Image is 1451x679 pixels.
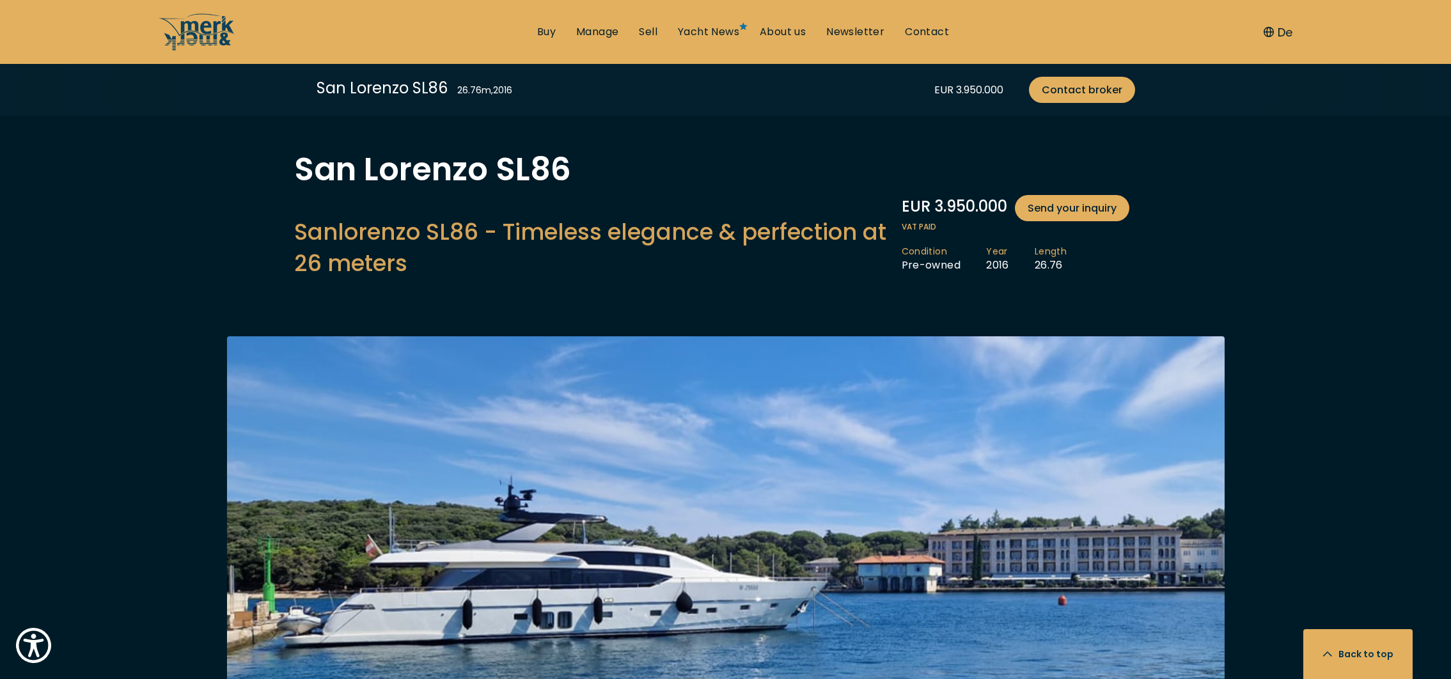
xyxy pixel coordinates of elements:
li: 2016 [986,246,1035,272]
a: Contact [905,25,949,39]
li: Pre-owned [902,246,987,272]
a: Buy [537,25,556,39]
div: EUR 3.950.000 [934,82,1003,98]
a: Sell [639,25,657,39]
li: 26.76 [1035,246,1092,272]
span: Send your inquiry [1028,200,1117,216]
a: About us [760,25,806,39]
button: Show Accessibility Preferences [13,625,54,666]
a: Newsletter [826,25,884,39]
a: Manage [576,25,618,39]
div: San Lorenzo SL86 [317,77,448,99]
h1: San Lorenzo SL86 [294,153,889,185]
h2: Sanlorenzo SL86 - Timeless elegance & perfection at 26 meters [294,216,889,279]
a: Contact broker [1029,77,1135,103]
button: De [1264,24,1292,41]
div: 26.76 m , 2016 [457,84,512,97]
a: Send your inquiry [1015,195,1129,221]
span: VAT paid [902,221,1157,233]
span: Length [1035,246,1067,258]
span: Condition [902,246,961,258]
button: Back to top [1303,629,1413,679]
div: EUR 3.950.000 [902,195,1157,221]
span: Year [986,246,1009,258]
span: Contact broker [1042,82,1122,98]
a: / [159,40,235,55]
a: Yacht News [678,25,739,39]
